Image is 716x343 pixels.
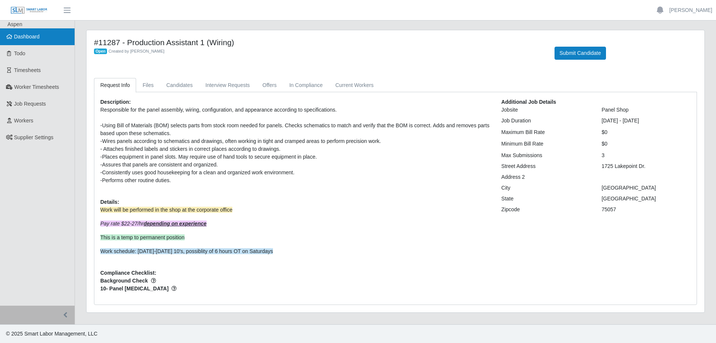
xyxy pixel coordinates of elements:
span: Timesheets [14,67,41,73]
div: 1725 Lakepoint Dr. [596,162,696,170]
a: Request Info [94,78,136,93]
div: Jobsite [496,106,596,114]
div: Panel Shop [596,106,696,114]
div: -Using Bill of Materials (BOM) selects parts from stock room needed for panels. Checks schematics... [100,122,490,137]
a: Interview Requests [199,78,256,93]
div: [DATE] - [DATE] [596,117,696,125]
div: Address 2 [496,173,596,181]
em: Pay rate $22-27/hr [100,221,207,227]
b: Details: [100,199,119,205]
span: © 2025 Smart Labor Management, LLC [6,331,97,337]
span: Work will be performed in the shop at the corporate office [100,207,232,213]
strong: depending on experience [144,221,207,227]
div: Max Submissions [496,152,596,159]
div: -Places equipment in panel slots. May require use of hand tools to secure equipment in place. [100,153,490,161]
span: This is a temp to permanent position [100,234,185,240]
div: -Wires panels according to schematics and drawings, often working in tight and cramped areas to p... [100,137,490,145]
div: - Attaches finished labels and stickers in correct places according to drawings. [100,145,490,153]
button: Submit Candidate [555,47,606,60]
span: Job Requests [14,101,46,107]
a: Offers [256,78,283,93]
div: $0 [596,128,696,136]
a: Candidates [160,78,199,93]
span: Dashboard [14,34,40,40]
span: Workers [14,118,34,124]
div: Responsible for the panel assembly, wiring, configuration, and appearance according to specificat... [100,106,490,114]
div: City [496,184,596,192]
span: Work schedule: [DATE]-[DATE] 10's, possiblity of 6 hours OT on Saturdays [100,248,273,254]
div: Minimum Bill Rate [496,140,596,148]
div: -Consistently uses good housekeeping for a clean and organized work environment. [100,169,490,177]
img: SLM Logo [10,6,48,15]
a: In Compliance [283,78,329,93]
div: 3 [596,152,696,159]
div: State [496,195,596,203]
span: Aspen [7,21,22,27]
b: Additional Job Details [501,99,556,105]
a: Current Workers [329,78,380,93]
span: Supplier Settings [14,134,54,140]
b: Compliance Checklist: [100,270,156,276]
a: [PERSON_NAME] [669,6,712,14]
a: Files [136,78,160,93]
span: Created by [PERSON_NAME] [109,49,164,53]
span: Worker Timesheets [14,84,59,90]
b: Description: [100,99,131,105]
div: Zipcode [496,206,596,213]
div: $0 [596,140,696,148]
div: Maximum Bill Rate [496,128,596,136]
h4: #11287 - Production Assistant 1 (Wiring) [94,38,543,47]
span: Open [94,49,107,54]
span: Todo [14,50,25,56]
div: [GEOGRAPHIC_DATA] [596,184,696,192]
div: -Assures that panels are consistent and organized. [100,161,490,169]
span: Background Check [100,277,490,285]
div: Street Address [496,162,596,170]
div: [GEOGRAPHIC_DATA] [596,195,696,203]
div: 75057 [596,206,696,213]
div: -Performs other routine duties. [100,177,490,184]
div: Job Duration [496,117,596,125]
span: 10- Panel [MEDICAL_DATA] [100,285,490,293]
